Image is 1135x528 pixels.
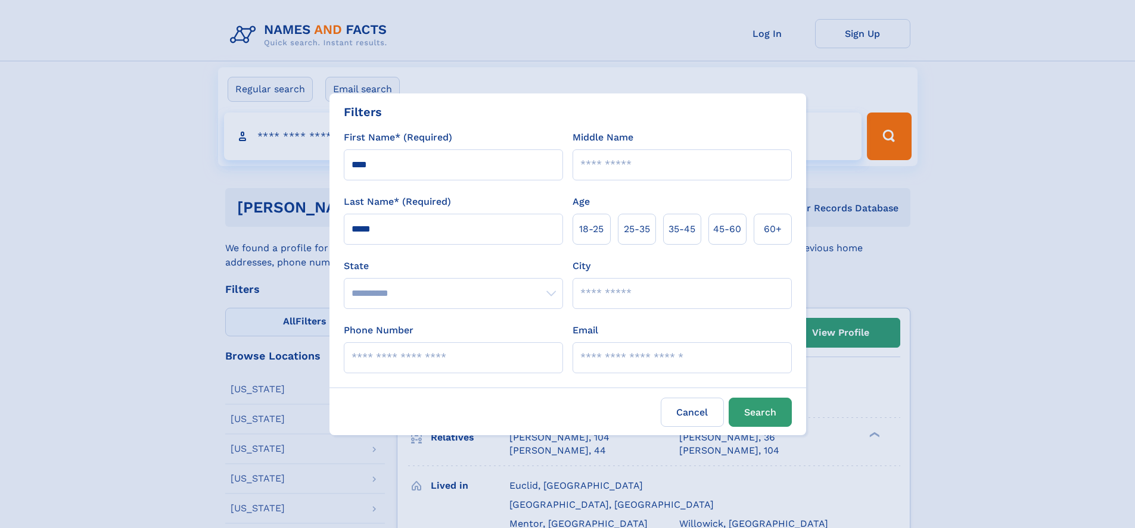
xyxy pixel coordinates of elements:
[573,323,598,338] label: Email
[764,222,782,236] span: 60+
[624,222,650,236] span: 25‑35
[344,323,413,338] label: Phone Number
[344,259,563,273] label: State
[713,222,741,236] span: 45‑60
[573,130,633,145] label: Middle Name
[344,130,452,145] label: First Name* (Required)
[344,195,451,209] label: Last Name* (Required)
[573,195,590,209] label: Age
[668,222,695,236] span: 35‑45
[729,398,792,427] button: Search
[344,103,382,121] div: Filters
[573,259,590,273] label: City
[579,222,604,236] span: 18‑25
[661,398,724,427] label: Cancel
